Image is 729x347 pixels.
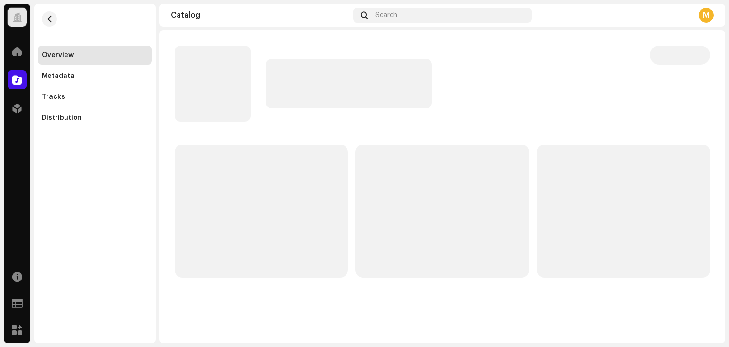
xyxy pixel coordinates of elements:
div: Tracks [42,93,65,101]
re-m-nav-item: Metadata [38,67,152,86]
re-m-nav-item: Distribution [38,108,152,127]
div: Overview [42,51,74,59]
div: Metadata [42,72,75,80]
div: Catalog [171,11,349,19]
re-m-nav-item: Tracks [38,87,152,106]
div: Distribution [42,114,82,122]
div: M [699,8,714,23]
span: Search [375,11,397,19]
re-m-nav-item: Overview [38,46,152,65]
